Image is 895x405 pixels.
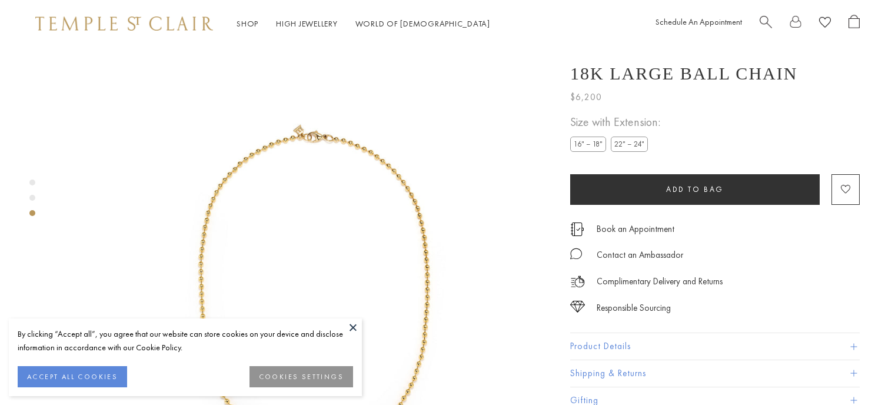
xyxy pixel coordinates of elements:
[836,350,883,393] iframe: Gorgias live chat messenger
[570,223,584,236] img: icon_appointment.svg
[570,137,606,151] label: 16" – 18"
[570,301,585,313] img: icon_sourcing.svg
[570,248,582,260] img: MessageIcon-01_2.svg
[35,16,213,31] img: Temple St. Clair
[597,223,674,235] a: Book an Appointment
[355,18,490,29] a: World of [DEMOGRAPHIC_DATA]World of [DEMOGRAPHIC_DATA]
[249,366,353,387] button: COOKIES SETTINGS
[570,333,860,360] button: Product Details
[760,15,772,33] a: Search
[666,184,724,194] span: Add to bag
[611,137,648,151] label: 22" – 24"
[570,360,860,387] button: Shipping & Returns
[276,18,338,29] a: High JewelleryHigh Jewellery
[849,15,860,33] a: Open Shopping Bag
[29,177,35,225] div: Product gallery navigation
[570,274,585,289] img: icon_delivery.svg
[570,64,797,84] h1: 18K Large Ball Chain
[597,301,671,316] div: Responsible Sourcing
[570,112,660,132] span: Size with Extension:
[597,248,683,263] div: Contact an Ambassador
[237,16,490,31] nav: Main navigation
[570,89,602,105] span: $6,200
[597,274,723,289] p: Complimentary Delivery and Returns
[819,15,831,33] a: View Wishlist
[656,16,742,27] a: Schedule An Appointment
[18,327,353,354] div: By clicking “Accept all”, you agree that our website can store cookies on your device and disclos...
[570,174,820,205] button: Add to bag
[237,18,258,29] a: ShopShop
[18,366,127,387] button: ACCEPT ALL COOKIES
